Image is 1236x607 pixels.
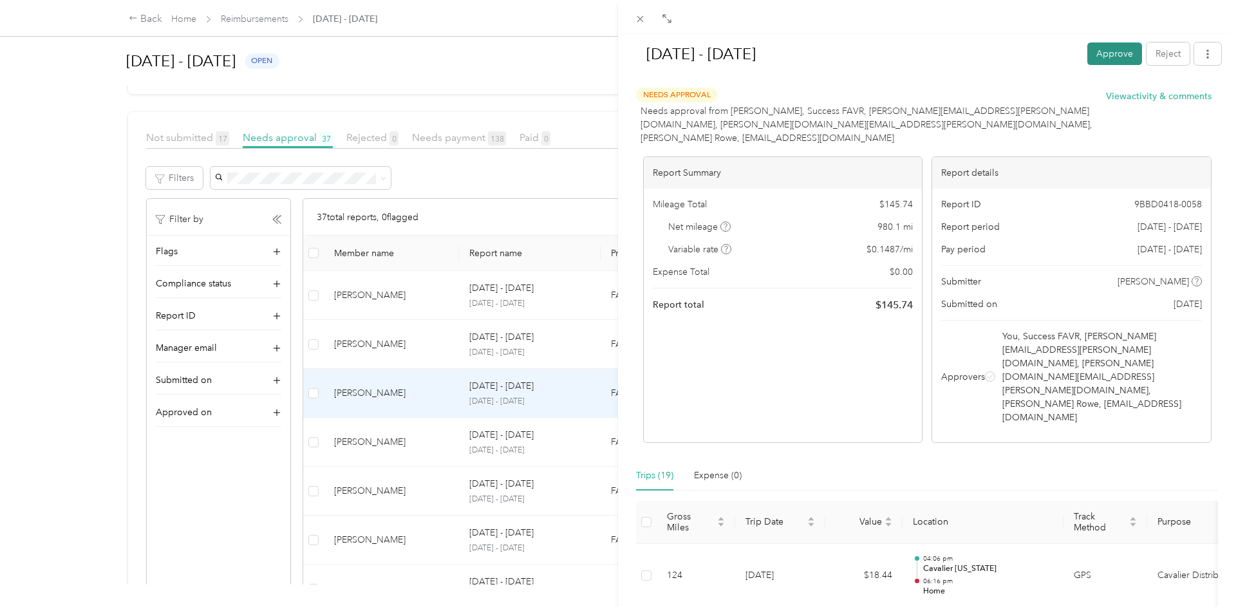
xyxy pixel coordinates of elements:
[1174,297,1202,311] span: [DATE]
[745,516,805,527] span: Trip Date
[941,198,981,211] span: Report ID
[877,220,913,234] span: 980.1 mi
[667,511,715,533] span: Gross Miles
[1106,89,1212,103] button: Viewactivity & comments
[876,297,913,313] span: $ 145.74
[1138,220,1202,234] span: [DATE] - [DATE]
[1157,516,1223,527] span: Purpose
[923,586,1053,597] p: Home
[653,298,704,312] span: Report total
[717,515,725,523] span: caret-up
[657,501,735,544] th: Gross Miles
[653,265,709,279] span: Expense Total
[923,563,1053,575] p: Cavalier [US_STATE]
[641,104,1106,145] span: Needs approval from [PERSON_NAME], Success FAVR, [PERSON_NAME][EMAIL_ADDRESS][PERSON_NAME][DOMAIN...
[866,243,913,256] span: $ 0.1487 / mi
[885,515,892,523] span: caret-up
[1063,501,1147,544] th: Track Method
[941,243,986,256] span: Pay period
[903,501,1063,544] th: Location
[653,198,707,211] span: Mileage Total
[694,469,742,483] div: Expense (0)
[1087,42,1142,65] button: Approve
[668,243,731,256] span: Variable rate
[1138,243,1202,256] span: [DATE] - [DATE]
[1164,535,1236,607] iframe: Everlance-gr Chat Button Frame
[1134,198,1202,211] span: 9BBD0418-0058
[1002,330,1200,424] span: You, Success FAVR, [PERSON_NAME][EMAIL_ADDRESS][PERSON_NAME][DOMAIN_NAME], [PERSON_NAME][DOMAIN_N...
[636,88,717,102] span: Needs Approval
[941,275,981,288] span: Submitter
[879,198,913,211] span: $ 145.74
[633,39,1078,70] h1: Aug 1 - 31, 2025
[836,516,882,527] span: Value
[825,501,903,544] th: Value
[1147,42,1190,65] button: Reject
[1129,521,1137,528] span: caret-down
[735,501,825,544] th: Trip Date
[668,220,731,234] span: Net mileage
[717,521,725,528] span: caret-down
[807,521,815,528] span: caret-down
[941,370,985,384] span: Approvers
[932,157,1211,189] div: Report details
[923,554,1053,563] p: 04:06 pm
[636,469,673,483] div: Trips (19)
[1074,511,1127,533] span: Track Method
[941,297,997,311] span: Submitted on
[1118,275,1189,288] span: [PERSON_NAME]
[885,521,892,528] span: caret-down
[807,515,815,523] span: caret-up
[1129,515,1137,523] span: caret-up
[644,157,922,189] div: Report Summary
[941,220,1000,234] span: Report period
[923,577,1053,586] p: 06:16 pm
[890,265,913,279] span: $ 0.00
